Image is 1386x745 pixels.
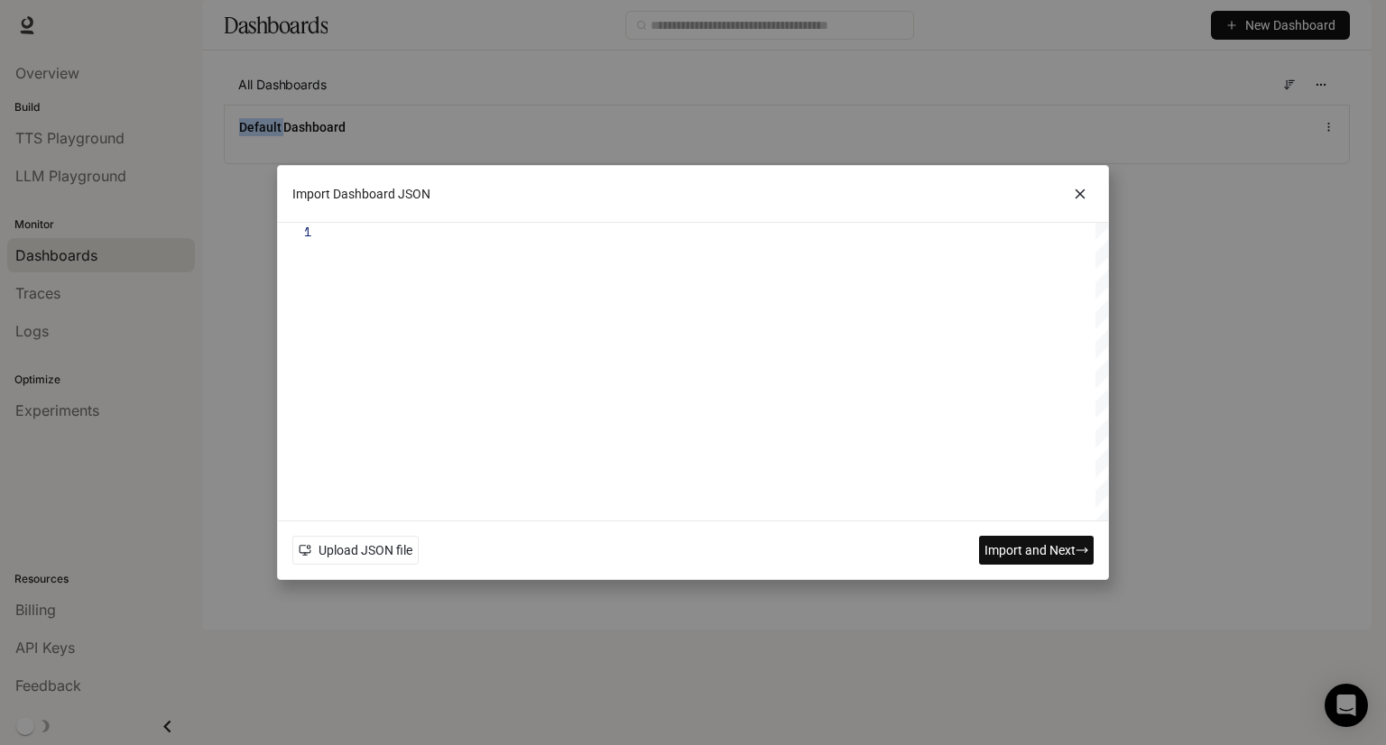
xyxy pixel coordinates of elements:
[278,223,312,240] div: 1
[1211,11,1350,40] button: New Dashboard
[1325,684,1368,727] div: Open Intercom Messenger
[984,540,1076,560] span: Import and Next
[224,7,328,43] h1: Dashboards
[1245,15,1335,35] span: New Dashboard
[292,536,419,565] button: Upload JSON file
[292,184,430,204] span: Import Dashboard JSON
[239,118,346,136] a: Default Dashboard
[979,536,1094,565] button: Import and Next
[319,540,412,560] span: Upload JSON file
[238,76,327,94] span: All Dashboards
